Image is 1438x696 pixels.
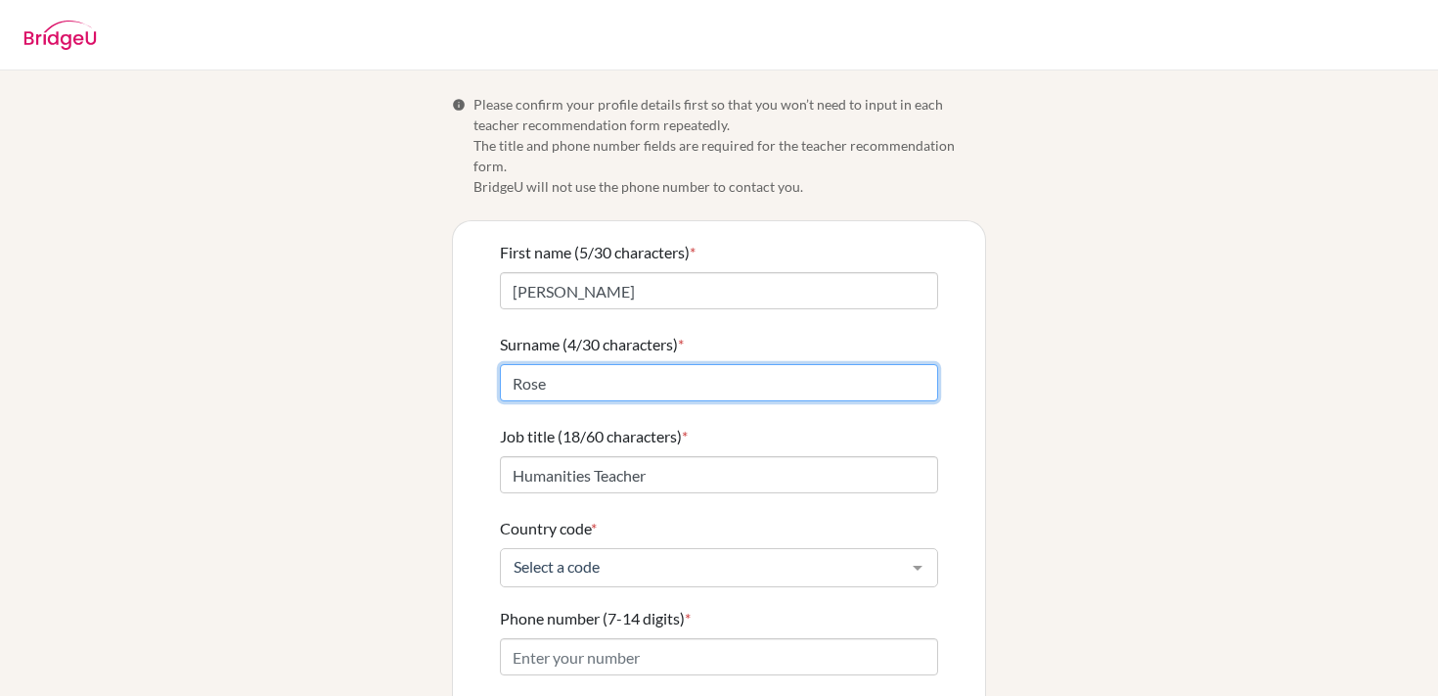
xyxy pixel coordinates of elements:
[500,364,938,401] input: Enter your surname
[500,333,684,356] label: Surname (4/30 characters)
[473,94,986,197] span: Please confirm your profile details first so that you won’t need to input in each teacher recomme...
[509,557,898,577] span: Select a code
[500,241,696,264] label: First name (5/30 characters)
[23,21,97,50] img: BridgeU logo
[500,607,691,630] label: Phone number (7-14 digits)
[500,272,938,309] input: Enter your first name
[452,98,466,112] span: Info
[500,638,938,675] input: Enter your number
[500,517,597,540] label: Country code
[500,425,688,448] label: Job title (18/60 characters)
[500,456,938,493] input: Enter your job title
